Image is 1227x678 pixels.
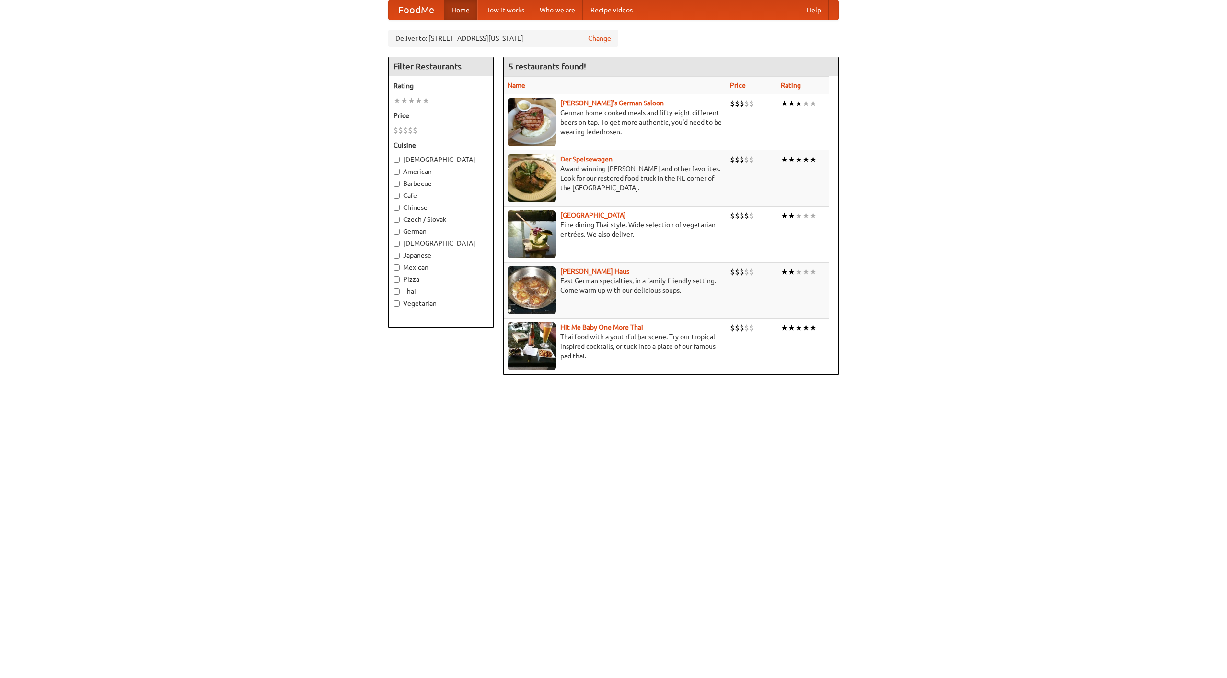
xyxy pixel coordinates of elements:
input: Barbecue [394,181,400,187]
img: satay.jpg [508,210,556,258]
input: Czech / Slovak [394,217,400,223]
a: Hit Me Baby One More Thai [560,323,643,331]
li: ★ [810,322,817,333]
label: Cafe [394,191,488,200]
li: $ [730,266,735,277]
li: $ [749,322,754,333]
input: Japanese [394,253,400,259]
li: ★ [394,95,401,106]
input: German [394,229,400,235]
li: $ [740,266,744,277]
li: ★ [802,98,810,109]
a: Der Speisewagen [560,155,613,163]
li: $ [735,154,740,165]
a: Who we are [532,0,583,20]
li: ★ [422,95,429,106]
li: $ [413,125,417,136]
li: $ [744,210,749,221]
li: $ [744,266,749,277]
li: ★ [802,322,810,333]
li: $ [403,125,408,136]
h5: Price [394,111,488,120]
img: esthers.jpg [508,98,556,146]
a: Change [588,34,611,43]
li: ★ [802,210,810,221]
li: ★ [795,98,802,109]
li: ★ [788,322,795,333]
li: ★ [810,210,817,221]
h5: Rating [394,81,488,91]
li: ★ [810,266,817,277]
li: $ [740,98,744,109]
li: ★ [781,98,788,109]
a: Rating [781,81,801,89]
label: German [394,227,488,236]
li: ★ [781,266,788,277]
a: [GEOGRAPHIC_DATA] [560,211,626,219]
li: $ [740,210,744,221]
li: $ [408,125,413,136]
li: $ [730,98,735,109]
li: $ [749,98,754,109]
li: $ [744,98,749,109]
li: ★ [802,154,810,165]
li: ★ [810,154,817,165]
label: [DEMOGRAPHIC_DATA] [394,239,488,248]
li: $ [394,125,398,136]
label: Chinese [394,203,488,212]
div: Deliver to: [STREET_ADDRESS][US_STATE] [388,30,618,47]
label: Barbecue [394,179,488,188]
li: ★ [788,98,795,109]
img: babythai.jpg [508,322,556,370]
li: $ [749,266,754,277]
label: American [394,167,488,176]
ng-pluralize: 5 restaurants found! [509,62,586,71]
label: Japanese [394,251,488,260]
a: Recipe videos [583,0,640,20]
p: German home-cooked meals and fifty-eight different beers on tap. To get more authentic, you'd nee... [508,108,722,137]
label: Vegetarian [394,299,488,308]
li: $ [735,266,740,277]
li: ★ [802,266,810,277]
h5: Cuisine [394,140,488,150]
li: $ [744,154,749,165]
li: ★ [795,322,802,333]
li: ★ [795,154,802,165]
a: [PERSON_NAME]'s German Saloon [560,99,664,107]
a: Name [508,81,525,89]
li: $ [740,322,744,333]
p: Thai food with a youthful bar scene. Try our tropical inspired cocktails, or tuck into a plate of... [508,332,722,361]
li: ★ [795,266,802,277]
li: $ [749,210,754,221]
input: Pizza [394,276,400,283]
input: [DEMOGRAPHIC_DATA] [394,241,400,247]
li: $ [730,154,735,165]
li: ★ [415,95,422,106]
p: Award-winning [PERSON_NAME] and other favorites. Look for our restored food truck in the NE corne... [508,164,722,193]
li: ★ [401,95,408,106]
a: Help [799,0,829,20]
input: Thai [394,288,400,295]
li: $ [749,154,754,165]
li: ★ [781,322,788,333]
li: ★ [810,98,817,109]
label: Mexican [394,263,488,272]
input: [DEMOGRAPHIC_DATA] [394,157,400,163]
input: Cafe [394,193,400,199]
li: $ [730,322,735,333]
a: How it works [477,0,532,20]
li: ★ [788,210,795,221]
li: $ [735,322,740,333]
li: ★ [781,210,788,221]
li: ★ [795,210,802,221]
li: $ [744,322,749,333]
p: Fine dining Thai-style. Wide selection of vegetarian entrées. We also deliver. [508,220,722,239]
a: [PERSON_NAME] Haus [560,267,629,275]
li: $ [735,98,740,109]
label: Czech / Slovak [394,215,488,224]
label: [DEMOGRAPHIC_DATA] [394,155,488,164]
li: $ [740,154,744,165]
input: Vegetarian [394,300,400,307]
